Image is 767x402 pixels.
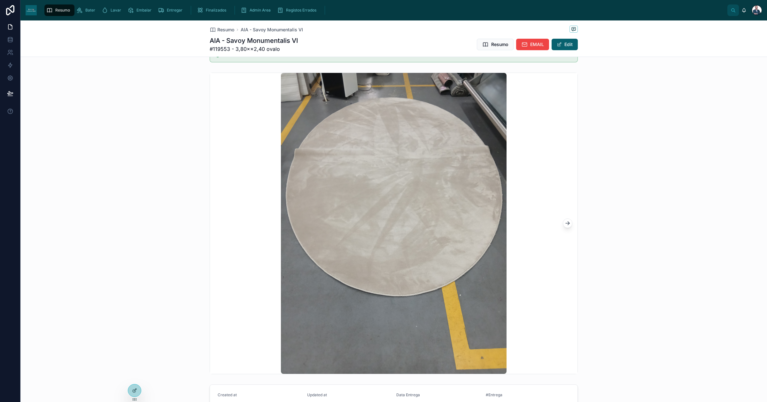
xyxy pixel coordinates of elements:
[44,4,74,16] a: Resumo
[42,3,727,17] div: scrollable content
[210,45,298,53] span: #119553 - 3,80××2,40 ovalo
[210,36,298,45] h1: AIA - Savoy Monumentalis VI
[85,8,95,13] span: Bater
[26,5,37,15] img: App logo
[552,39,578,50] button: Edit
[210,27,234,33] a: Resumo
[307,392,327,397] span: Updated at
[281,73,507,374] img: 17598270811297105195892280226616.jpg
[477,39,514,50] button: Resumo
[241,27,303,33] a: AIA - Savoy Monumentalis VI
[516,39,549,50] button: EMAIL
[206,8,226,13] span: Finalizados
[136,8,151,13] span: Embalar
[491,41,508,48] span: Resumo
[486,392,502,397] span: #Entrega
[286,8,316,13] span: Registos Errados
[111,8,121,13] span: Lavar
[275,4,321,16] a: Registos Errados
[55,8,70,13] span: Resumo
[530,41,544,48] span: EMAIL
[195,4,231,16] a: Finalizados
[156,4,187,16] a: Entregar
[167,8,182,13] span: Entregar
[217,27,234,33] span: Resumo
[218,392,237,397] span: Created at
[239,4,275,16] a: Admin Area
[100,4,126,16] a: Lavar
[250,8,271,13] span: Admin Area
[126,4,156,16] a: Embalar
[396,392,420,397] span: Data Entrega
[74,4,100,16] a: Bater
